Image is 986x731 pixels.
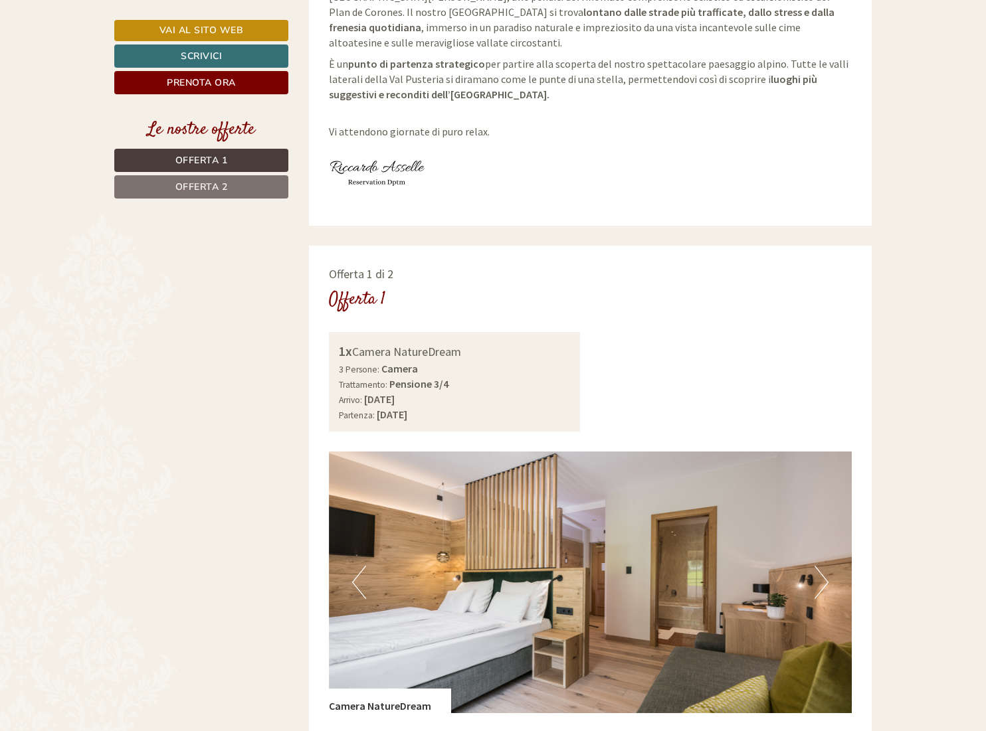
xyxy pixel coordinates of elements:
[329,5,835,34] strong: lontano dalle strade più trafficate, dallo stress e dalla frenesia quotidiana
[377,408,407,421] b: [DATE]
[329,689,451,714] div: Camera NatureDream
[339,394,362,406] small: Arrivo:
[339,343,352,359] b: 1x
[348,57,485,70] strong: punto di partenza strategico
[339,342,571,361] div: Camera NatureDream
[815,566,829,599] button: Next
[329,146,426,199] img: user-152.jpg
[328,64,504,74] small: 20:11
[339,364,379,375] small: 3 Persone:
[114,71,288,94] a: Prenota ora
[364,392,395,406] b: [DATE]
[456,350,524,373] button: Invia
[381,362,418,375] b: Camera
[235,10,289,33] div: giovedì
[329,266,393,282] span: Offerta 1 di 2
[339,410,375,421] small: Partenza:
[329,110,490,138] span: Vi attendono giornate di puro relax.
[114,20,288,41] a: Vai al sito web
[339,379,387,390] small: Trattamento:
[329,57,848,101] span: È un per partire alla scoperta del nostro spettacolare paesaggio alpino. Tutte le valli laterali ...
[175,181,228,193] span: Offerta 2
[114,44,288,68] a: Scrivici
[328,39,504,49] div: Lei
[329,287,385,312] div: Offerta 1
[114,118,288,142] div: Le nostre offerte
[175,154,228,167] span: Offerta 1
[322,36,514,76] div: Buon giorno, come possiamo aiutarla?
[352,566,366,599] button: Previous
[329,451,852,713] img: image
[389,377,448,390] b: Pensione 3/4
